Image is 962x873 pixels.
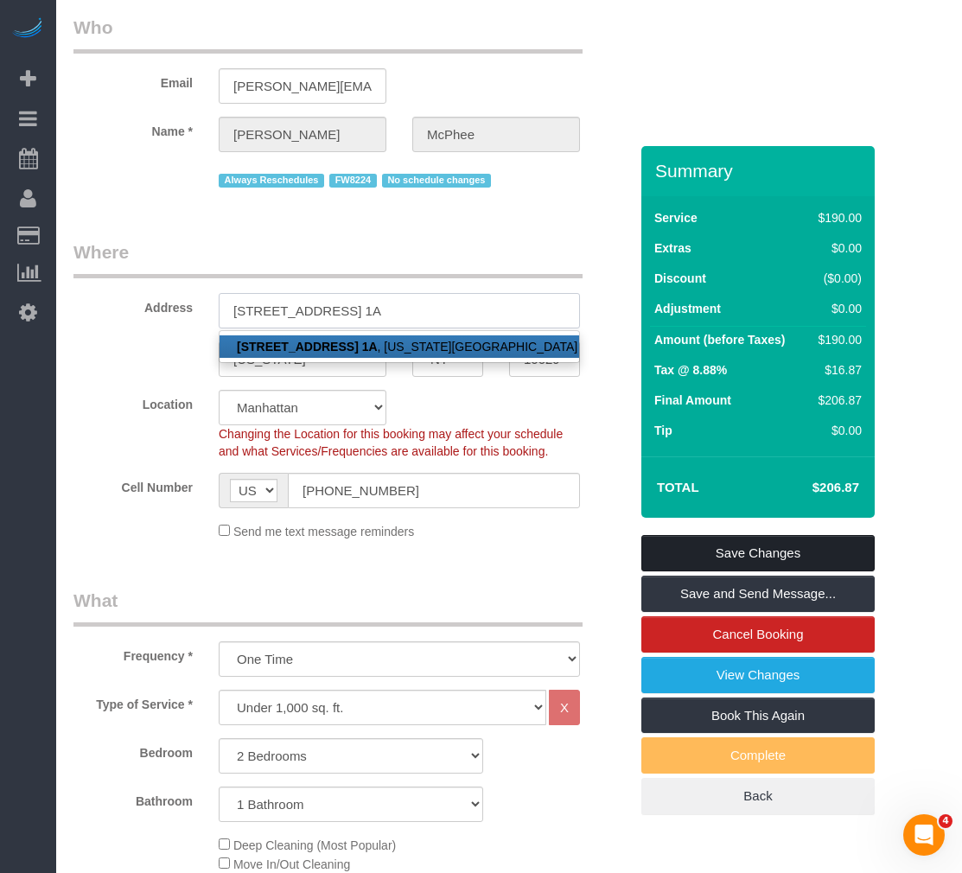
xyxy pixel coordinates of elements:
div: $16.87 [812,361,862,379]
a: View Changes [641,657,875,693]
a: Save Changes [641,535,875,571]
legend: Where [73,239,583,278]
img: Automaid Logo [10,17,45,41]
label: Location [61,390,206,413]
input: Last Name [412,117,580,152]
input: First Name [219,117,386,152]
label: Bedroom [61,738,206,761]
legend: What [73,588,583,627]
div: $0.00 [812,422,862,439]
label: Email [61,68,206,92]
label: Extras [654,239,691,257]
label: Discount [654,270,706,287]
label: Frequency * [61,641,206,665]
label: Name * [61,117,206,140]
label: Cell Number [61,473,206,496]
iframe: Intercom live chat [903,814,945,856]
a: Back [641,778,875,814]
span: Send me text message reminders [233,525,414,538]
span: No schedule changes [382,174,491,188]
label: Final Amount [654,392,731,409]
h4: $206.87 [761,481,859,495]
label: Service [654,209,698,226]
div: $206.87 [812,392,862,409]
legend: Who [73,15,583,54]
span: Changing the Location for this booking may affect your schedule and what Services/Frequencies are... [219,427,563,458]
strong: [STREET_ADDRESS] 1A [237,340,378,354]
label: Tax @ 8.88% [654,361,727,379]
span: Always Reschedules [219,174,324,188]
div: $190.00 [812,331,862,348]
div: $0.00 [812,239,862,257]
input: Cell Number [288,473,580,508]
label: Tip [654,422,672,439]
div: $0.00 [812,300,862,317]
label: Adjustment [654,300,721,317]
span: Deep Cleaning (Most Popular) [233,838,396,852]
div: ($0.00) [812,270,862,287]
a: Book This Again [641,698,875,734]
h3: Summary [655,161,866,181]
label: Bathroom [61,787,206,810]
label: Type of Service * [61,690,206,713]
span: FW8224 [329,174,377,188]
div: $190.00 [812,209,862,226]
input: Email [219,68,386,104]
strong: Total [657,480,699,494]
span: Move In/Out Cleaning [233,857,350,871]
a: [STREET_ADDRESS] 1A, [US_STATE][GEOGRAPHIC_DATA] [220,335,579,358]
span: 4 [939,814,952,828]
label: Amount (before Taxes) [654,331,785,348]
a: Save and Send Message... [641,576,875,612]
label: Address [61,293,206,316]
a: Cancel Booking [641,616,875,653]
